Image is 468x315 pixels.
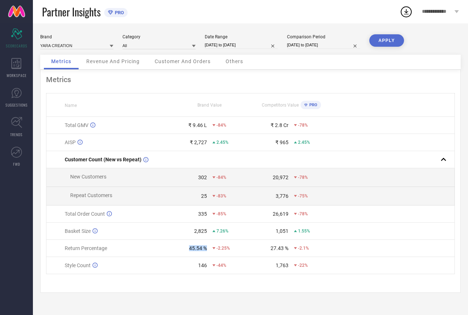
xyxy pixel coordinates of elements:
div: 335 [198,211,207,217]
span: -2.25% [216,246,230,251]
div: Date Range [205,34,278,39]
span: Revenue And Pricing [86,58,140,64]
span: 2.45% [298,140,310,145]
span: FWD [13,161,20,167]
span: -78% [298,211,308,216]
div: 26,619 [273,211,288,217]
span: -44% [216,263,226,268]
span: -75% [298,193,308,199]
div: Open download list [400,5,413,18]
div: ₹ 2.8 Cr [271,122,288,128]
span: Name [65,103,77,108]
div: 1,051 [276,228,288,234]
span: WORKSPACE [7,73,27,78]
span: -84% [216,175,226,180]
div: ₹ 965 [275,139,288,145]
span: SCORECARDS [6,43,27,49]
span: Customer Count (New vs Repeat) [65,157,141,162]
span: Basket Size [65,228,91,234]
div: 302 [198,174,207,180]
div: ₹ 2,727 [190,139,207,145]
span: -78% [298,123,308,128]
span: Repeat Customers [70,192,112,198]
span: Competitors Value [262,103,299,108]
div: 1,763 [276,262,288,268]
span: AISP [65,139,76,145]
span: Partner Insights [42,4,101,19]
span: -84% [216,123,226,128]
span: Metrics [51,58,71,64]
span: Total Order Count [65,211,105,217]
span: 1.55% [298,228,310,234]
div: Metrics [46,75,455,84]
div: 25 [201,193,207,199]
span: -2.1% [298,246,309,251]
div: 27.43 % [271,245,288,251]
div: 146 [198,262,207,268]
div: 3,776 [276,193,288,199]
button: APPLY [369,34,404,47]
span: PRO [113,10,124,15]
span: 7.26% [216,228,229,234]
span: SUGGESTIONS [5,102,28,108]
span: Others [226,58,243,64]
input: Select date range [205,41,278,49]
input: Select comparison period [287,41,360,49]
span: PRO [307,103,317,107]
span: New Customers [70,174,106,180]
div: Brand [40,34,113,39]
span: Return Percentage [65,245,107,251]
div: 2,825 [194,228,207,234]
div: Comparison Period [287,34,360,39]
div: 20,972 [273,174,288,180]
span: 2.45% [216,140,229,145]
span: Total GMV [65,122,88,128]
span: -85% [216,211,226,216]
span: Customer And Orders [155,58,211,64]
div: 45.54 % [189,245,207,251]
span: Style Count [65,262,91,268]
span: -22% [298,263,308,268]
div: ₹ 9.46 L [188,122,207,128]
span: TRENDS [10,132,23,137]
span: -83% [216,193,226,199]
div: Category [122,34,196,39]
span: Brand Value [197,103,222,108]
span: -78% [298,175,308,180]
